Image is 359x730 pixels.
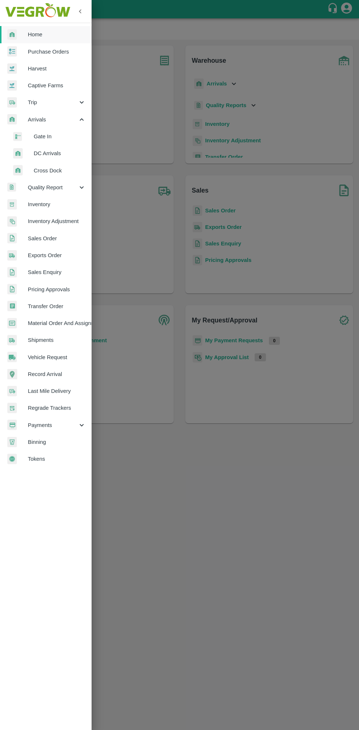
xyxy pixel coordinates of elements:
img: whArrival [7,114,17,125]
img: centralMaterial [7,318,17,329]
span: Record Arrival [28,370,86,378]
span: Exports Order [28,251,86,259]
img: whArrival [7,29,17,40]
span: Harvest [28,65,86,73]
span: Tokens [28,455,86,463]
img: whInventory [7,199,17,210]
span: Vehicle Request [28,353,86,361]
span: Trip [28,98,78,106]
span: Purchase Orders [28,48,86,56]
img: whTransfer [7,301,17,311]
span: Captive Farms [28,81,86,90]
img: whTracker [7,403,17,413]
img: sales [7,284,17,295]
span: Material Order And Assignment [28,319,86,327]
img: harvest [7,80,17,91]
span: Inventory [28,200,86,208]
img: recordArrival [7,369,17,379]
img: sales [7,233,17,244]
a: whArrivalDC Arrivals [6,145,92,162]
span: Regrade Trackers [28,404,86,412]
img: whArrival [13,148,23,159]
img: payment [7,420,17,430]
img: inventory [7,216,17,227]
img: gatein [13,132,22,141]
img: delivery [7,386,17,397]
img: tokens [7,454,17,464]
img: delivery [7,97,17,108]
span: Cross Dock [34,167,86,175]
span: Arrivals [28,116,78,124]
span: Gate In [34,132,86,140]
img: whArrival [13,165,23,176]
span: Quality Report [28,183,78,191]
img: shipments [7,335,17,346]
img: shipments [7,250,17,261]
a: gateinGate In [6,128,92,145]
img: harvest [7,63,17,74]
img: qualityReport [7,183,16,192]
span: Shipments [28,336,86,344]
img: bin [7,437,17,447]
img: reciept [7,46,17,57]
span: Binning [28,438,86,446]
img: vehicle [7,352,17,362]
span: Inventory Adjustment [28,217,86,225]
img: sales [7,267,17,278]
span: Transfer Order [28,302,86,310]
span: Pricing Approvals [28,285,86,293]
a: whArrivalCross Dock [6,162,92,179]
span: Last Mile Delivery [28,387,86,395]
span: Sales Order [28,234,86,242]
span: Payments [28,421,78,429]
span: DC Arrivals [34,149,86,157]
span: Home [28,30,86,39]
span: Sales Enquiry [28,268,86,276]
